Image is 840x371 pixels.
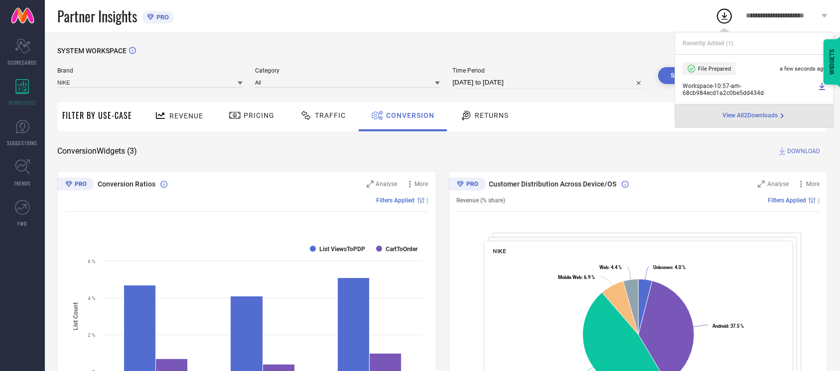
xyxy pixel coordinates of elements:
tspan: List Count [72,302,79,330]
span: Recently Added ( 1 ) [683,40,733,47]
span: SCORECARDS [8,59,37,66]
text: 4 % [88,295,95,301]
svg: Zoom [367,181,374,187]
text: CartToOrder [386,246,418,253]
text: : 4.4 % [599,265,621,270]
span: PRO [154,13,169,21]
span: Filter By Use-Case [62,109,132,121]
span: | [818,197,820,204]
span: Revenue [169,112,203,120]
tspan: Android [712,323,727,329]
span: a few seconds ago [780,66,826,72]
span: | [427,197,428,204]
text: : 6.9 % [558,275,595,280]
span: Customer Distribution Across Device/OS [489,180,617,188]
span: Partner Insights [57,6,137,26]
span: Conversion Widgets ( 3 ) [57,146,137,156]
tspan: Unknown [653,265,672,271]
span: Revenue (% share) [457,197,506,204]
tspan: Web [599,265,608,270]
span: File Prepared [698,66,731,72]
a: Download [818,83,826,96]
a: View All2Downloads [723,112,786,120]
span: Filters Applied [768,197,806,204]
span: View All 2 Downloads [723,112,778,120]
button: Search [658,67,712,84]
span: Analyse [376,181,398,187]
span: Time Period [452,67,646,74]
text: List ViewsToPDP [319,246,365,253]
span: DOWNLOAD [787,146,820,156]
span: Filters Applied [377,197,415,204]
text: 6 % [88,259,95,264]
span: NIKE [493,248,506,255]
span: Brand [57,67,243,74]
span: Category [255,67,440,74]
span: WORKSPACE [9,99,36,106]
span: More [415,181,428,187]
span: Returns [475,111,509,119]
span: FWD [18,220,27,227]
text: : 4.0 % [653,265,686,271]
span: SYSTEM WORKSPACE [57,47,127,55]
span: Analyse [767,181,789,187]
div: Open download page [723,112,786,120]
div: Premium [57,178,94,192]
span: Conversion Ratios [98,180,155,188]
span: Pricing [244,111,275,119]
tspan: Mobile Web [558,275,581,280]
text: 2 % [88,332,95,338]
text: : 37.5 % [712,323,743,329]
span: Traffic [315,111,346,119]
svg: Zoom [758,181,765,187]
input: Select time period [452,77,646,89]
span: Conversion [386,111,434,119]
span: More [806,181,820,187]
div: Premium [449,178,486,192]
span: TRENDS [14,180,31,187]
span: SUGGESTIONS [7,139,38,147]
span: Workspace - 10:57-am - 68cb984ecd1a2c0be5dd434d [683,83,816,96]
div: Open download list [715,7,733,25]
